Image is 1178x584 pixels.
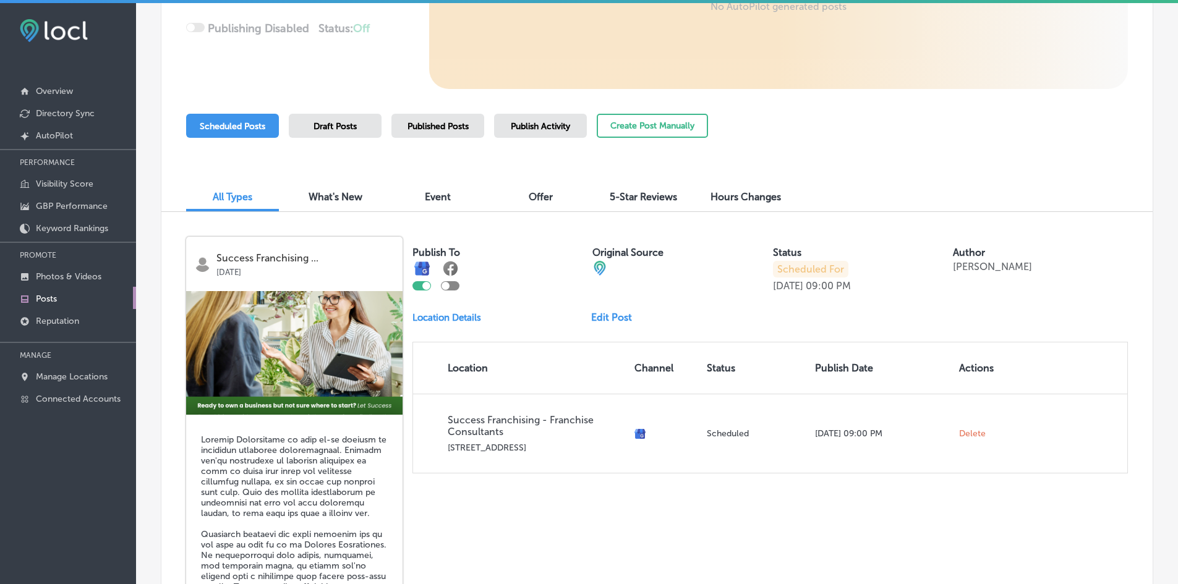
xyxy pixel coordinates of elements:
span: What's New [309,191,362,203]
span: Hours Changes [711,191,781,203]
th: Actions [954,342,1012,394]
span: Scheduled Posts [200,121,265,132]
span: All Types [213,191,252,203]
span: Published Posts [408,121,469,132]
th: Status [702,342,810,394]
th: Channel [630,342,702,394]
p: Scheduled [707,428,805,439]
p: [DATE] 09:00 PM [815,428,949,439]
img: 38dc7d49-4649-4869-9772-332d4f9260312025-08-27_01-13-56.png [186,291,403,415]
label: Publish To [412,247,460,258]
p: Location Details [412,312,481,323]
img: cba84b02adce74ede1fb4a8549a95eca.png [592,261,607,276]
p: Directory Sync [36,108,95,119]
p: Manage Locations [36,371,108,382]
span: Publish Activity [511,121,570,132]
span: Offer [529,191,553,203]
p: Visibility Score [36,179,93,189]
p: [DATE] [216,264,394,277]
th: Location [413,342,630,394]
p: Posts [36,294,57,304]
button: Create Post Manually [597,114,708,138]
p: AutoPilot [36,130,73,141]
p: Connected Accounts [36,394,121,404]
p: Success Franchising ... [216,253,394,264]
p: Reputation [36,316,79,326]
span: Delete [959,428,986,439]
p: [DATE] [773,280,803,292]
p: [STREET_ADDRESS] [448,442,625,453]
label: Status [773,247,801,258]
span: 5-Star Reviews [610,191,677,203]
p: Overview [36,86,73,96]
label: Original Source [592,247,664,258]
img: logo [195,256,210,272]
th: Publish Date [810,342,954,394]
p: Keyword Rankings [36,223,108,234]
p: Scheduled For [773,261,848,277]
span: Draft Posts [314,121,357,132]
p: Photos & Videos [36,271,101,282]
span: Event [425,191,451,203]
p: [PERSON_NAME] [953,261,1032,273]
p: GBP Performance [36,201,108,211]
label: Author [953,247,985,258]
a: Edit Post [591,311,642,323]
img: fda3e92497d09a02dc62c9cd864e3231.png [20,19,88,42]
p: Success Franchising - Franchise Consultants [448,414,625,438]
p: 09:00 PM [806,280,851,292]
